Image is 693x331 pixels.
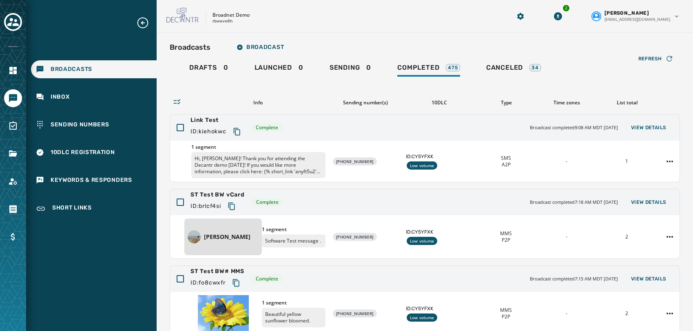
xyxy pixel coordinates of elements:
span: Drafts [189,64,217,72]
a: Navigate to Surveys [4,117,22,135]
span: Canceled [486,64,523,72]
span: Launched [255,64,292,72]
button: ST Test BW# MMS action menu [663,307,676,320]
span: View Details [631,199,666,205]
a: Navigate to Broadcasts [31,60,157,78]
span: ID: brlcf4si [190,202,221,210]
div: Sending number(s) [332,99,399,106]
div: 0 [330,64,371,77]
a: Navigate to Messaging [4,89,22,107]
button: Refresh [632,52,680,65]
p: Beautiful yellow sunflower bloomed. [262,308,326,327]
p: [PERSON_NAME] [204,233,259,241]
button: ST Test BW vCard action menu [663,230,676,243]
div: Time zones [540,99,593,106]
span: Broadcast [237,44,284,51]
a: Navigate to Home [4,62,22,79]
div: Type [479,99,533,106]
p: Broadnet Demo [213,12,250,18]
a: Sending0 [323,60,378,78]
a: Canceled34 [480,60,547,78]
button: Download Menu [551,9,565,24]
div: [PHONE_NUMBER] [333,309,377,318]
div: 2 [600,310,653,317]
div: 2 [600,234,653,240]
span: ID: fo8cwxfr [190,279,226,287]
h2: Broadcasts [170,42,210,53]
div: - [540,310,593,317]
span: Complete [256,199,279,205]
a: Navigate to Keywords & Responders [31,171,157,189]
span: Completed [397,64,439,72]
a: Launched0 [248,60,310,78]
div: Low volume [407,237,438,245]
a: Navigate to Short Links [31,199,157,218]
a: Navigate to Billing [4,228,22,246]
button: View Details [624,273,673,285]
div: 475 [446,64,460,71]
span: Broadcast completed 7:18 AM MDT [DATE] [530,199,618,206]
span: [PERSON_NAME] [604,10,649,16]
div: [PHONE_NUMBER] [333,157,377,165]
a: Drafts0 [183,60,235,78]
div: Low volume [407,313,438,322]
a: Navigate to Files [4,145,22,163]
p: Hi, [PERSON_NAME]! Thank you for attending the Decantr demo [DATE]! If you would like more inform... [191,152,325,178]
div: 1 [600,158,653,165]
div: Low volume [407,161,438,170]
button: Expand sub nav menu [136,16,156,29]
span: P2P [502,237,510,243]
button: Copy text to clipboard [229,276,244,290]
span: Sending [330,64,360,72]
span: Broadcast completed 9:08 AM MDT [DATE] [530,124,618,131]
img: Jinny Jones [188,230,201,243]
span: A2P [502,161,511,168]
a: Navigate to Account [4,172,22,190]
span: 1 segment [191,144,325,150]
span: MMS [500,230,512,237]
a: Navigate to Sending Numbers [31,116,157,134]
div: 34 [529,64,541,71]
button: Broadcast [230,39,290,55]
span: Inbox [51,93,70,101]
div: Info [191,99,325,106]
span: MMS [500,307,512,313]
p: rbwave8h [213,18,232,24]
button: User settings [588,7,683,26]
button: Copy text to clipboard [224,199,239,214]
span: Broadcast completed 7:15 AM MDT [DATE] [530,276,618,282]
button: View Details [624,196,673,208]
a: Completed475 [391,60,467,78]
div: 2 [562,4,570,12]
span: Refresh [638,55,662,62]
span: Broadcasts [51,65,92,73]
div: 10DLC [406,99,473,106]
span: Keywords & Responders [51,176,132,184]
span: [EMAIL_ADDRESS][DOMAIN_NAME] [604,16,670,22]
button: Manage global settings [513,9,528,24]
span: View Details [631,124,666,131]
span: Link Test [190,116,244,124]
span: 10DLC Registration [51,148,115,157]
a: Navigate to 10DLC Registration [31,143,157,161]
button: Toggle account select drawer [4,13,22,31]
span: Complete [256,124,278,131]
span: View Details [631,276,666,282]
p: Software Test message . [262,234,326,247]
button: Copy text to clipboard [230,124,244,139]
span: 1 segment [262,300,326,306]
div: 0 [189,64,228,77]
span: P2P [502,313,510,320]
span: ID: CY5YFXK [406,305,473,312]
span: ST Test BW# MMS [190,267,244,276]
span: SMS [501,155,511,161]
span: Complete [256,276,278,282]
div: - [540,158,593,165]
span: ID: CY5YFXK [406,153,473,160]
div: [PHONE_NUMBER] [333,233,377,241]
div: 0 [255,64,303,77]
span: ST Test BW vCard [190,191,245,199]
button: View Details [624,122,673,133]
span: ID: kiehokwc [190,128,226,136]
span: Short Links [52,204,92,214]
